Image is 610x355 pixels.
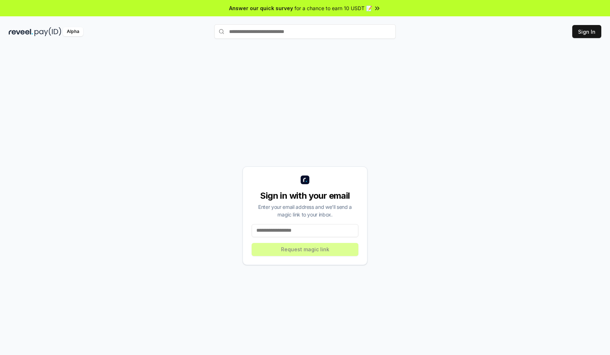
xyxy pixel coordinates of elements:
[252,203,358,218] div: Enter your email address and we’ll send a magic link to your inbox.
[34,27,61,36] img: pay_id
[229,4,293,12] span: Answer our quick survey
[572,25,601,38] button: Sign In
[9,27,33,36] img: reveel_dark
[63,27,83,36] div: Alpha
[294,4,372,12] span: for a chance to earn 10 USDT 📝
[252,190,358,202] div: Sign in with your email
[301,176,309,184] img: logo_small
